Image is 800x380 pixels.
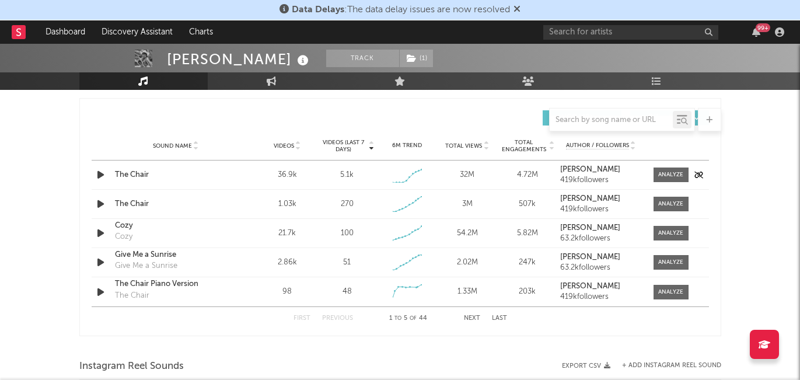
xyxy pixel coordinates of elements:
[292,5,510,15] span: : The data delay issues are now resolved
[560,195,620,203] strong: [PERSON_NAME]
[500,286,554,298] div: 203k
[560,166,641,174] a: [PERSON_NAME]
[115,290,149,302] div: The Chair
[560,253,641,262] a: [PERSON_NAME]
[500,139,547,153] span: Total Engagements
[274,142,294,149] span: Videos
[326,50,399,67] button: Track
[341,228,354,239] div: 100
[500,228,554,239] div: 5.82M
[560,264,641,272] div: 63.2k followers
[622,362,721,369] button: + Add Instagram Reel Sound
[343,257,351,269] div: 51
[376,312,441,326] div: 1 5 44
[79,360,184,374] span: Instagram Reel Sounds
[294,315,310,322] button: First
[440,286,494,298] div: 1.33M
[756,23,770,32] div: 99 +
[93,20,181,44] a: Discovery Assistant
[440,257,494,269] div: 2.02M
[260,169,315,181] div: 36.9k
[560,205,641,214] div: 419k followers
[560,283,641,291] a: [PERSON_NAME]
[340,169,354,181] div: 5.1k
[550,116,673,125] input: Search by song name or URL
[115,260,177,272] div: Give Me a Sunrise
[153,142,192,149] span: Sound Name
[400,50,433,67] button: (1)
[560,176,641,184] div: 419k followers
[181,20,221,44] a: Charts
[560,235,641,243] div: 63.2k followers
[115,169,237,181] a: The Chair
[440,198,494,210] div: 3M
[37,20,93,44] a: Dashboard
[399,50,434,67] span: ( 1 )
[566,142,629,149] span: Author / Followers
[464,315,480,322] button: Next
[343,286,352,298] div: 48
[560,224,620,232] strong: [PERSON_NAME]
[115,198,237,210] a: The Chair
[560,195,641,203] a: [PERSON_NAME]
[562,362,610,369] button: Export CSV
[440,169,494,181] div: 32M
[500,198,554,210] div: 507k
[115,278,237,290] a: The Chair Piano Version
[260,228,315,239] div: 21.7k
[394,316,401,321] span: to
[167,50,312,69] div: [PERSON_NAME]
[513,5,520,15] span: Dismiss
[115,231,132,243] div: Cozy
[543,25,718,40] input: Search for artists
[440,228,494,239] div: 54.2M
[500,169,554,181] div: 4.72M
[322,315,353,322] button: Previous
[410,316,417,321] span: of
[115,249,237,261] a: Give Me a Sunrise
[341,198,354,210] div: 270
[610,362,721,369] div: + Add Instagram Reel Sound
[752,27,760,37] button: 99+
[320,139,367,153] span: Videos (last 7 days)
[260,286,315,298] div: 98
[445,142,482,149] span: Total Views
[260,257,315,269] div: 2.86k
[380,141,434,150] div: 6M Trend
[560,293,641,301] div: 419k followers
[292,5,344,15] span: Data Delays
[560,224,641,232] a: [PERSON_NAME]
[260,198,315,210] div: 1.03k
[492,315,507,322] button: Last
[560,253,620,261] strong: [PERSON_NAME]
[560,283,620,290] strong: [PERSON_NAME]
[500,257,554,269] div: 247k
[115,220,237,232] a: Cozy
[560,166,620,173] strong: [PERSON_NAME]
